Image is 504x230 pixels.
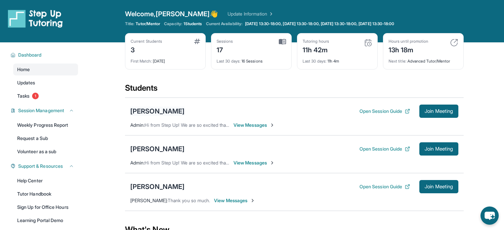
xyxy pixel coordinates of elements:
span: Last 30 days : [217,59,240,64]
div: 11h 42m [303,44,329,55]
a: [DATE] 13:30-18:00, [DATE] 13:30-18:00, [DATE] 13:30-18:00, [DATE] 13:30-18:00 [244,21,396,26]
span: Home [17,66,30,73]
div: [PERSON_NAME] [130,107,185,116]
span: View Messages [233,122,275,128]
div: 16 Sessions [217,55,286,64]
img: card [450,39,458,47]
span: 1 [32,93,39,99]
span: Join Meeting [425,109,453,113]
a: Sign Up for Office Hours [13,201,78,213]
span: Tutor/Mentor [136,21,160,26]
span: Tasks [17,93,29,99]
div: 17 [217,44,233,55]
a: Learning Portal Demo [13,214,78,226]
span: Title: [125,21,134,26]
div: Current Students [131,39,162,44]
span: Updates [17,79,35,86]
span: Join Meeting [425,185,453,189]
span: [PERSON_NAME] : [130,198,168,203]
span: Admin : [130,122,145,128]
a: Volunteer as a sub [13,146,78,158]
a: Home [13,64,78,75]
button: chat-button [481,207,499,225]
div: Tutoring hours [303,39,329,44]
div: Advanced Tutor/Mentor [389,55,458,64]
div: Sessions [217,39,233,44]
span: Next title : [389,59,406,64]
button: Dashboard [16,52,74,58]
img: logo [8,9,63,28]
a: Tutor Handbook [13,188,78,200]
div: 13h 18m [389,44,428,55]
a: Help Center [13,175,78,187]
span: Session Management [18,107,64,114]
span: Support & Resources [18,163,63,169]
span: View Messages [233,160,275,166]
button: Open Session Guide [359,183,410,190]
img: Chevron-Right [270,160,275,165]
a: Updates [13,77,78,89]
span: Join Meeting [425,147,453,151]
a: Tasks1 [13,90,78,102]
span: Admin : [130,160,145,165]
button: Join Meeting [419,180,458,193]
div: [PERSON_NAME] [130,144,185,154]
img: Chevron-Right [270,122,275,128]
div: Hours until promotion [389,39,428,44]
span: 1 Students [184,21,202,26]
button: Join Meeting [419,105,458,118]
button: Session Management [16,107,74,114]
a: Update Information [228,11,274,17]
span: Current Availability: [206,21,242,26]
span: [DATE] 13:30-18:00, [DATE] 13:30-18:00, [DATE] 13:30-18:00, [DATE] 13:30-18:00 [245,21,394,26]
img: card [279,39,286,45]
button: Open Session Guide [359,146,410,152]
img: card [364,39,372,47]
a: Weekly Progress Report [13,119,78,131]
span: Last 30 days : [303,59,326,64]
div: 3 [131,44,162,55]
span: View Messages [214,197,255,204]
span: Welcome, [PERSON_NAME] 👋 [125,9,218,19]
div: Students [125,83,464,97]
span: First Match : [131,59,152,64]
img: Chevron-Right [250,198,255,203]
button: Open Session Guide [359,108,410,115]
a: Request a Sub [13,132,78,144]
span: Thank you so much. [168,198,210,203]
span: Capacity: [164,21,182,26]
img: card [194,39,200,44]
span: Dashboard [18,52,42,58]
div: [DATE] [131,55,200,64]
img: Chevron Right [267,11,274,17]
div: 11h 4m [303,55,372,64]
div: [PERSON_NAME] [130,182,185,191]
button: Support & Resources [16,163,74,169]
button: Join Meeting [419,142,458,156]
